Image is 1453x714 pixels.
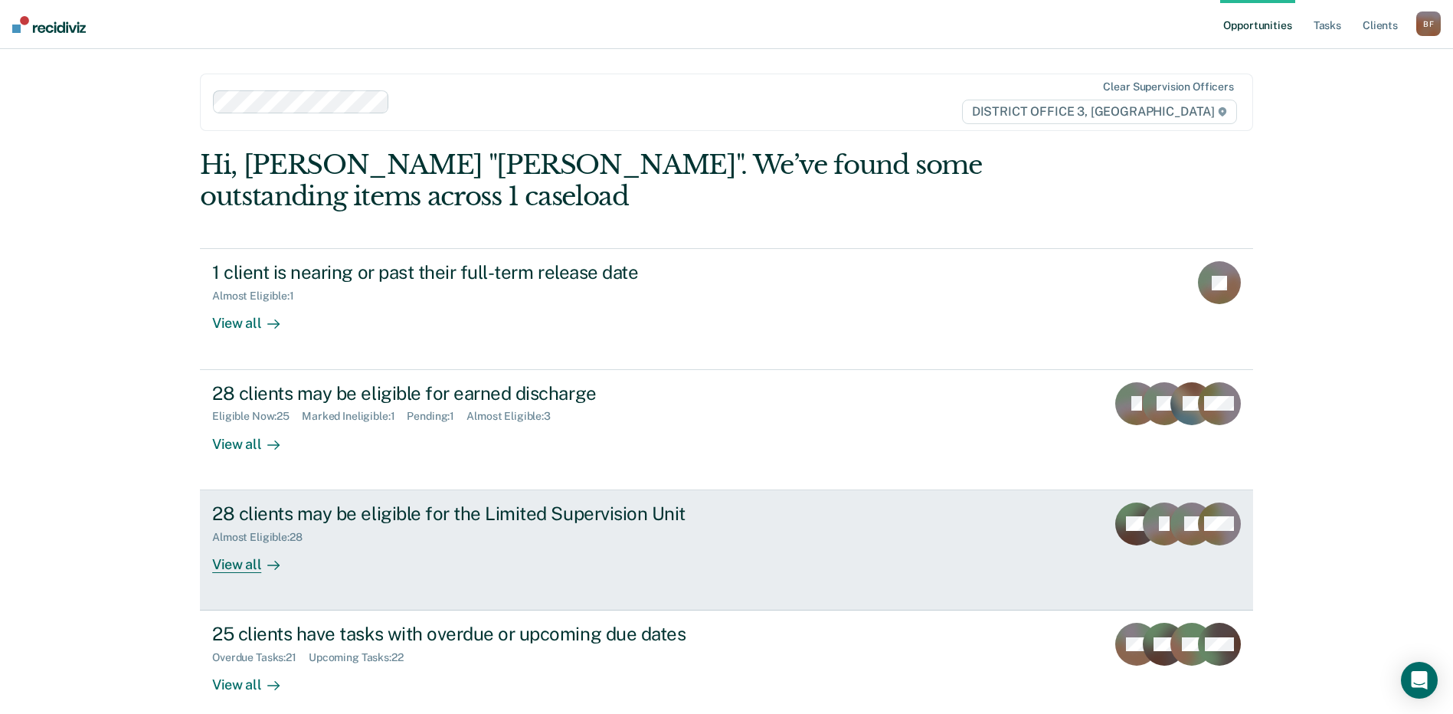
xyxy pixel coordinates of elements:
div: 28 clients may be eligible for the Limited Supervision Unit [212,503,750,525]
div: Overdue Tasks : 21 [212,651,309,664]
div: Hi, [PERSON_NAME] "[PERSON_NAME]". We’ve found some outstanding items across 1 caseload [200,149,1042,212]
div: View all [212,303,298,332]
button: BF [1416,11,1441,36]
div: 28 clients may be eligible for earned discharge [212,382,750,404]
span: DISTRICT OFFICE 3, [GEOGRAPHIC_DATA] [962,100,1237,124]
div: Pending : 1 [407,410,466,423]
div: B F [1416,11,1441,36]
a: 1 client is nearing or past their full-term release dateAlmost Eligible:1View all [200,248,1253,369]
div: Open Intercom Messenger [1401,662,1438,699]
div: View all [212,543,298,573]
img: Recidiviz [12,16,86,33]
div: View all [212,664,298,694]
div: 1 client is nearing or past their full-term release date [212,261,750,283]
div: 25 clients have tasks with overdue or upcoming due dates [212,623,750,645]
div: Almost Eligible : 3 [466,410,563,423]
a: 28 clients may be eligible for the Limited Supervision UnitAlmost Eligible:28View all [200,490,1253,611]
div: Upcoming Tasks : 22 [309,651,416,664]
div: Almost Eligible : 28 [212,531,315,544]
div: Clear supervision officers [1103,80,1233,93]
div: Almost Eligible : 1 [212,290,306,303]
div: View all [212,423,298,453]
div: Eligible Now : 25 [212,410,302,423]
div: Marked Ineligible : 1 [302,410,407,423]
a: 28 clients may be eligible for earned dischargeEligible Now:25Marked Ineligible:1Pending:1Almost ... [200,370,1253,490]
